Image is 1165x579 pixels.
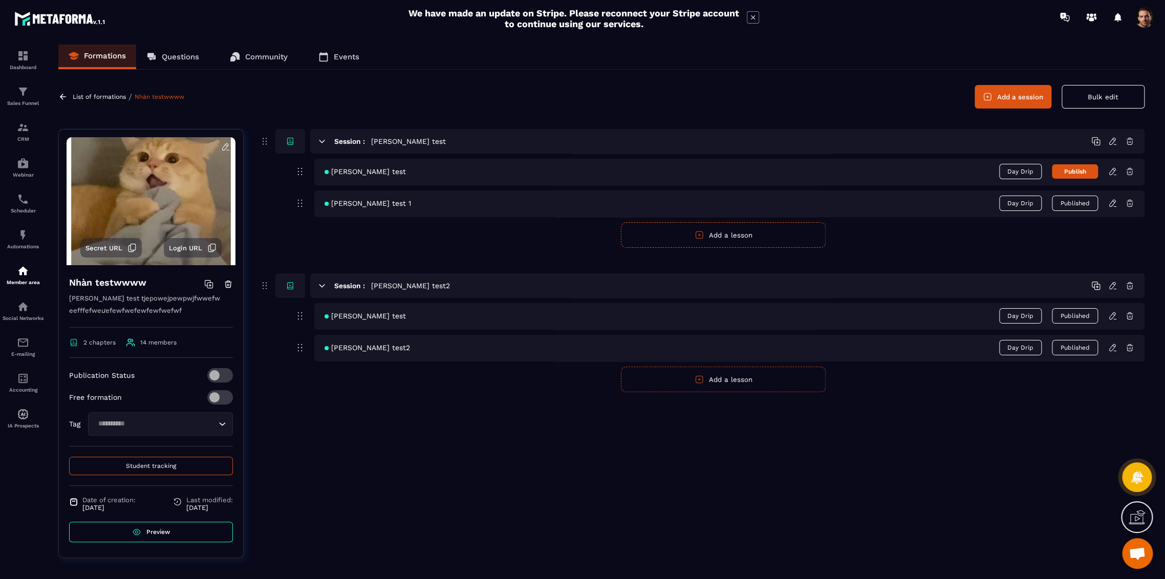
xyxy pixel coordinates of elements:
[69,457,233,475] button: Student tracking
[126,462,176,469] span: Student tracking
[80,238,142,258] button: Secret URL
[999,308,1042,324] span: Day Drip
[69,522,233,542] a: Preview
[128,92,132,102] span: /
[3,329,44,364] a: emailemailE-mailing
[162,52,199,61] p: Questions
[3,149,44,185] a: automationsautomationsWebinar
[325,312,406,320] span: [PERSON_NAME] test
[308,45,370,69] a: Events
[69,420,80,428] p: Tag
[3,387,44,393] p: Accounting
[3,244,44,249] p: Automations
[1052,308,1098,324] button: Published
[975,85,1051,109] button: Add a session
[85,244,122,252] span: Secret URL
[135,93,184,100] a: Nhàn testwwww
[164,238,222,258] button: Login URL
[82,496,136,504] span: Date of creation:
[17,408,29,420] img: automations
[406,8,742,29] h2: We have made an update on Stripe. Please reconnect your Stripe account to continue using our serv...
[69,292,233,328] p: [PERSON_NAME] test tjepowejpewpwjfwwefw eefffefweưefewfwefewfewfwefwf
[334,137,365,145] h6: Session :
[999,164,1042,179] span: Day Drip
[83,339,116,346] span: 2 chapters
[69,371,135,379] p: Publication Status
[3,351,44,357] p: E-mailing
[88,412,233,436] div: Search for option
[1062,85,1145,109] button: Bulk edit
[17,121,29,134] img: formation
[325,167,406,176] span: [PERSON_NAME] test
[186,504,233,511] p: [DATE]
[3,221,44,257] a: automationsautomationsAutomations
[1122,538,1153,569] a: Mở cuộc trò chuyện
[17,193,29,205] img: scheduler
[3,280,44,285] p: Member area
[334,282,365,290] h6: Session :
[146,528,170,535] span: Preview
[3,185,44,221] a: schedulerschedulerScheduler
[1052,340,1098,355] button: Published
[334,52,359,61] p: Events
[186,496,233,504] span: Last modified:
[3,114,44,149] a: formationformationCRM
[169,244,202,252] span: Login URL
[3,364,44,400] a: accountantaccountantAccounting
[621,222,826,248] button: Add a lesson
[1052,164,1098,179] button: Publish
[3,136,44,142] p: CRM
[325,344,410,352] span: [PERSON_NAME] test2
[17,85,29,98] img: formation
[69,275,146,290] h4: Nhàn testwwww
[17,372,29,384] img: accountant
[3,172,44,178] p: Webinar
[999,340,1042,355] span: Day Drip
[371,136,446,146] h5: [PERSON_NAME] test
[58,45,136,69] a: Formations
[3,293,44,329] a: social-networksocial-networkSocial Networks
[73,93,126,100] a: List of formations
[3,65,44,70] p: Dashboard
[3,257,44,293] a: automationsautomationsMember area
[67,137,235,265] img: background
[17,50,29,62] img: formation
[3,100,44,106] p: Sales Funnel
[69,393,122,401] p: Free formation
[245,52,288,61] p: Community
[3,315,44,321] p: Social Networks
[1052,196,1098,211] button: Published
[3,42,44,78] a: formationformationDashboard
[325,199,411,207] span: [PERSON_NAME] test 1
[371,281,450,291] h5: [PERSON_NAME] test2
[3,423,44,428] p: IA Prospects
[140,339,177,346] span: 14 members
[17,301,29,313] img: social-network
[136,45,209,69] a: Questions
[999,196,1042,211] span: Day Drip
[17,336,29,349] img: email
[17,157,29,169] img: automations
[3,78,44,114] a: formationformationSales Funnel
[3,208,44,213] p: Scheduler
[220,45,298,69] a: Community
[84,51,126,60] p: Formations
[17,229,29,241] img: automations
[95,418,216,430] input: Search for option
[17,265,29,277] img: automations
[14,9,106,28] img: logo
[82,504,136,511] p: [DATE]
[621,367,826,392] button: Add a lesson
